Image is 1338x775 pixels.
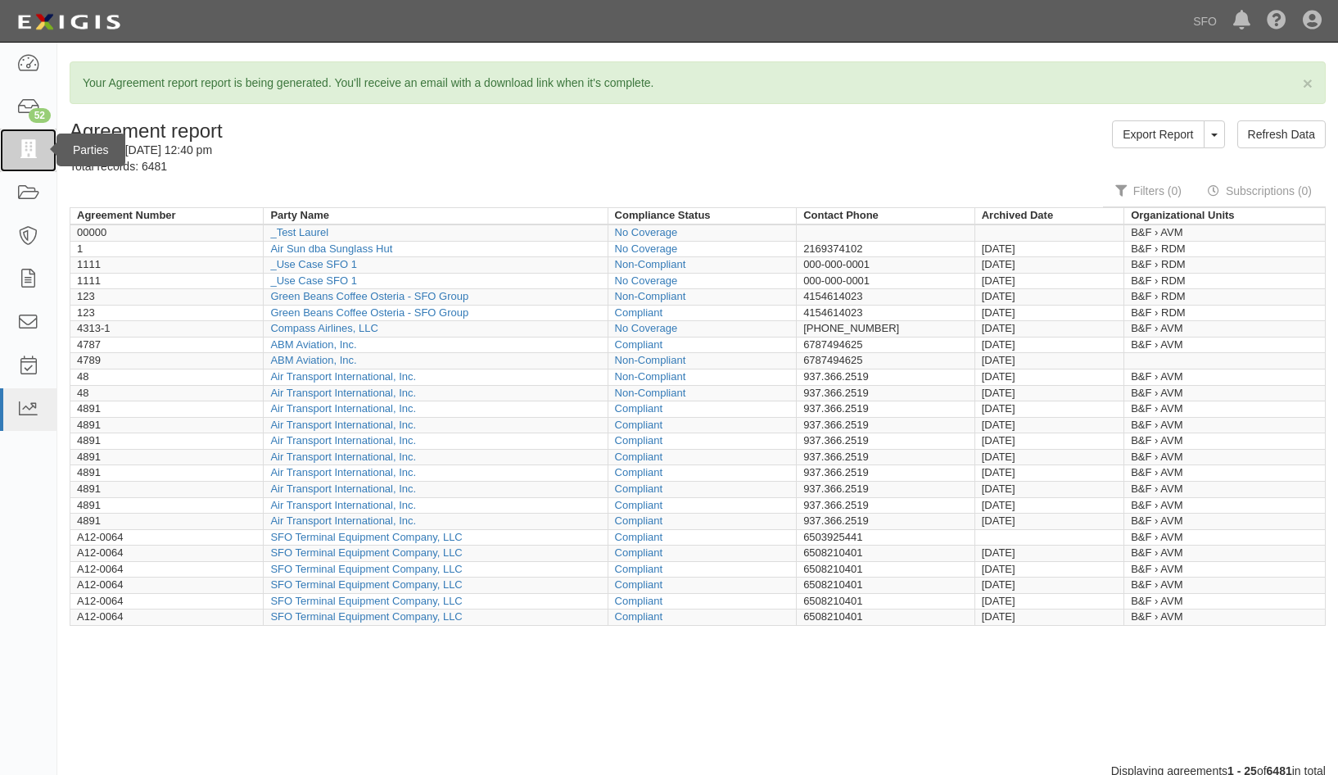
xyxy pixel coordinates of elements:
[70,120,685,142] h1: Agreement report
[974,337,1123,353] td: [DATE]
[615,226,678,238] a: No Coverage
[70,481,264,497] td: 4891
[974,465,1123,482] td: [DATE]
[270,466,416,478] a: Air Transport International, Inc.
[270,563,462,575] a: SFO Terminal Equipment Company, LLC
[797,305,975,321] td: 4154614023
[615,499,663,511] a: Compliant
[615,514,663,527] a: Compliant
[270,338,356,351] a: ABM Aviation, Inc.
[974,257,1123,274] td: [DATE]
[270,322,378,334] a: Compass Airlines, LLC
[615,338,663,351] a: Compliant
[615,610,663,623] a: Compliant
[615,563,663,575] a: Compliant
[797,578,975,594] td: 6508210401
[270,290,468,302] a: Green Beans Coffee Osteria - SFO Group
[270,434,416,446] a: Air Transport International, Inc.
[974,610,1123,626] td: [DATE]
[270,274,357,287] a: _Use Case SFO 1
[1124,481,1326,497] td: B&F › AVM
[797,610,975,626] td: 6508210401
[1124,529,1326,546] td: B&F › AVM
[1124,385,1326,401] td: B&F › AVM
[615,322,678,334] a: No Coverage
[615,354,686,366] a: Non-Compliant
[270,578,462,591] a: SFO Terminal Equipment Company, LLC
[270,514,416,527] a: Air Transport International, Inc.
[615,483,663,495] a: Compliant
[270,610,462,623] a: SFO Terminal Equipment Company, LLC
[974,289,1123,306] td: [DATE]
[83,75,1313,91] p: Your Agreement report report is being generated. You'll receive an email with a download link whe...
[797,497,975,514] td: 937.366.2519
[1124,241,1326,257] td: B&F › RDM
[797,257,975,274] td: 000-000-0001
[270,531,462,543] a: SFO Terminal Equipment Company, LLC
[1124,321,1326,338] td: B&F › AVM
[1124,561,1326,578] td: B&F › AVM
[1124,337,1326,353] td: B&F › AVM
[1124,593,1326,610] td: B&F › AVM
[1124,401,1326,418] td: B&F › AVM
[1124,610,1326,626] td: B&F › AVM
[1124,257,1326,274] td: B&F › RDM
[12,7,125,37] img: logo-5460c22ac91f19d4615b14bd174203de0afe785f0fc80cf4dbbc73dc1793850b.png
[70,305,264,321] td: 123
[615,402,663,415] a: Compliant
[70,417,264,433] td: 4891
[1124,497,1326,514] td: B&F › AVM
[974,546,1123,562] td: [DATE]
[70,561,264,578] td: A12-0064
[803,208,879,224] div: Contact Phone
[70,465,264,482] td: 4891
[615,451,663,463] a: Compliant
[797,481,975,497] td: 937.366.2519
[70,353,264,369] td: 4789
[615,434,663,446] a: Compliant
[1124,273,1326,289] td: B&F › RDM
[270,595,462,607] a: SFO Terminal Equipment Company, LLC
[70,142,685,158] div: Data as of [DATE] 12:40 pm
[974,321,1123,338] td: [DATE]
[615,242,678,255] a: No Coverage
[797,353,975,369] td: 6787494625
[70,433,264,450] td: 4891
[1124,578,1326,594] td: B&F › AVM
[1196,174,1324,207] a: Subscriptions (0)
[1267,11,1286,31] i: Help Center - Complianz
[797,401,975,418] td: 937.366.2519
[57,134,125,166] div: Parties
[29,108,51,123] div: 52
[1303,75,1313,92] button: Close
[974,497,1123,514] td: [DATE]
[974,514,1123,530] td: [DATE]
[615,274,678,287] a: No Coverage
[797,546,975,562] td: 6508210401
[615,595,663,607] a: Compliant
[1124,465,1326,482] td: B&F › AVM
[270,370,416,383] a: Air Transport International, Inc.
[70,401,264,418] td: 4891
[974,273,1123,289] td: [DATE]
[615,258,686,270] a: Non-Compliant
[974,481,1123,497] td: [DATE]
[70,514,264,530] td: 4891
[615,387,686,399] a: Non-Compliant
[270,451,416,463] a: Air Transport International, Inc.
[270,499,416,511] a: Air Transport International, Inc.
[974,353,1123,369] td: [DATE]
[1124,449,1326,465] td: B&F › AVM
[1124,417,1326,433] td: B&F › AVM
[70,257,264,274] td: 1111
[70,578,264,594] td: A12-0064
[797,369,975,386] td: 937.366.2519
[70,289,264,306] td: 123
[615,546,663,559] a: Compliant
[797,241,975,257] td: 2169374102
[270,419,416,431] a: Air Transport International, Inc.
[70,593,264,610] td: A12-0064
[270,306,468,319] a: Green Beans Coffee Osteria - SFO Group
[974,578,1123,594] td: [DATE]
[70,224,264,241] td: 00000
